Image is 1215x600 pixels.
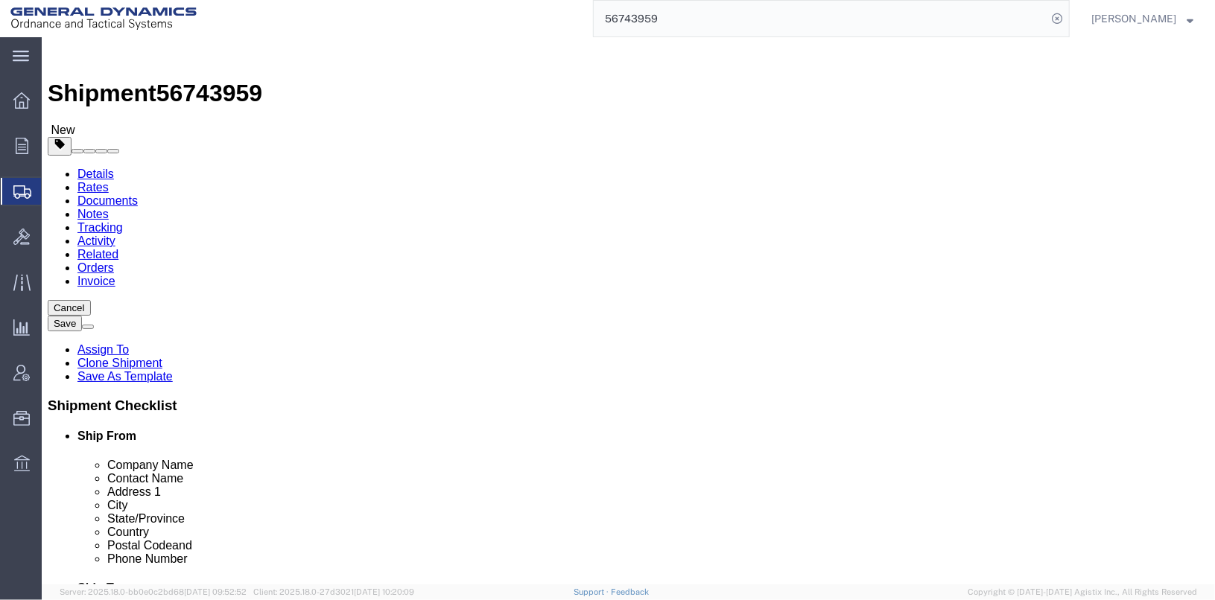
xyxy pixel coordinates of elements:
img: logo [10,7,197,30]
span: Client: 2025.18.0-27d3021 [253,587,414,596]
span: Tim Schaffer [1091,10,1176,27]
input: Search for shipment number, reference number [594,1,1047,36]
button: [PERSON_NAME] [1091,10,1194,28]
span: [DATE] 09:52:52 [184,587,247,596]
a: Support [574,587,611,596]
iframe: FS Legacy Container [42,37,1215,584]
span: Copyright © [DATE]-[DATE] Agistix Inc., All Rights Reserved [968,586,1197,599]
span: [DATE] 10:20:09 [354,587,414,596]
a: Feedback [611,587,649,596]
span: Server: 2025.18.0-bb0e0c2bd68 [60,587,247,596]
